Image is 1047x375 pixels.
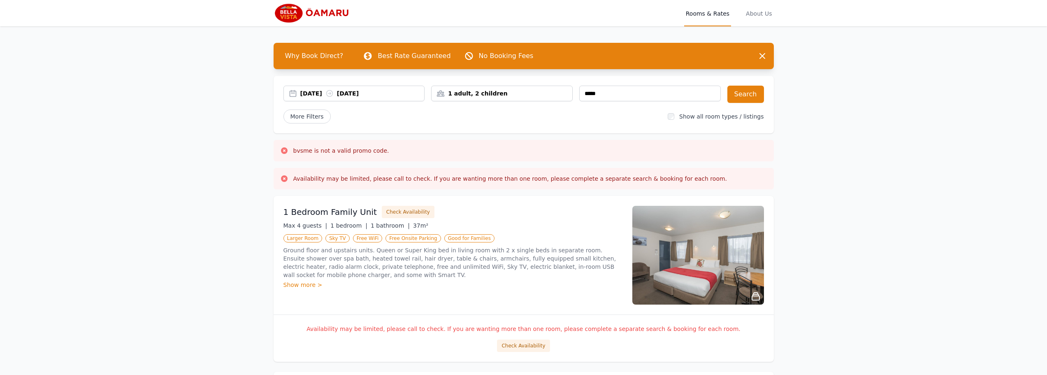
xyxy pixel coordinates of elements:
div: 1 adult, 2 children [432,89,572,98]
p: Best Rate Guaranteed [378,51,450,61]
p: Ground floor and upstairs units. Queen or Super King bed in living room with 2 x single beds in s... [283,246,622,279]
label: Show all room types / listings [679,113,764,120]
span: Max 4 guests | [283,222,327,229]
p: Availability may be limited, please call to check. If you are wanting more than one room, please ... [283,325,764,333]
span: Why Book Direct? [279,48,350,64]
button: Check Availability [382,206,434,218]
button: Search [727,86,764,103]
span: Free Onsite Parking [385,234,441,242]
span: 1 bedroom | [330,222,367,229]
h3: 1 Bedroom Family Unit [283,206,377,218]
div: Show more > [283,281,622,289]
span: Larger Room [283,234,323,242]
span: More Filters [283,109,331,123]
h3: Availability may be limited, please call to check. If you are wanting more than one room, please ... [293,175,727,183]
span: 1 bathroom | [371,222,410,229]
div: [DATE] [DATE] [300,89,425,98]
span: Sky TV [325,234,350,242]
span: Good for Families [444,234,494,242]
span: Free WiFi [353,234,383,242]
p: No Booking Fees [479,51,534,61]
button: Check Availability [497,340,550,352]
span: 37m² [413,222,428,229]
h3: bvsme is not a valid promo code. [293,147,389,155]
img: Bella Vista Oamaru [274,3,353,23]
